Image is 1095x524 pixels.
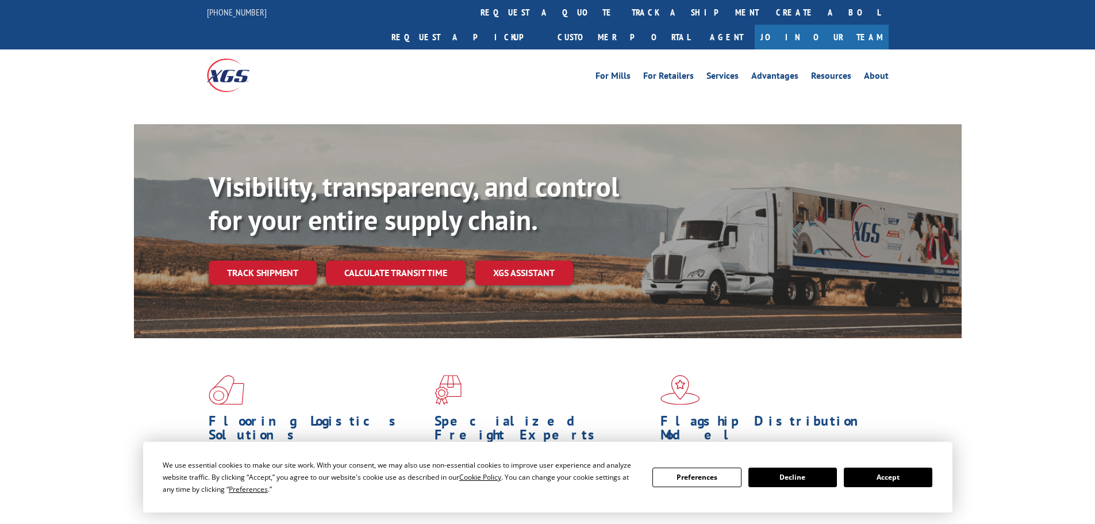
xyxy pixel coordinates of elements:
[755,25,889,49] a: Join Our Team
[549,25,698,49] a: Customer Portal
[143,442,952,512] div: Cookie Consent Prompt
[844,468,932,487] button: Accept
[643,71,694,84] a: For Retailers
[435,414,652,447] h1: Specialized Freight Experts
[751,71,798,84] a: Advantages
[595,71,631,84] a: For Mills
[209,375,244,405] img: xgs-icon-total-supply-chain-intelligence-red
[229,484,268,494] span: Preferences
[864,71,889,84] a: About
[652,468,741,487] button: Preferences
[660,414,878,447] h1: Flagship Distribution Model
[435,375,462,405] img: xgs-icon-focused-on-flooring-red
[660,375,700,405] img: xgs-icon-flagship-distribution-model-red
[209,169,619,238] b: Visibility, transparency, and control for your entire supply chain.
[706,71,739,84] a: Services
[459,472,501,482] span: Cookie Policy
[698,25,755,49] a: Agent
[748,468,837,487] button: Decline
[207,6,267,18] a: [PHONE_NUMBER]
[209,414,426,447] h1: Flooring Logistics Solutions
[209,261,317,285] a: Track shipment
[475,261,573,285] a: XGS ASSISTANT
[326,261,466,285] a: Calculate transit time
[811,71,851,84] a: Resources
[163,459,639,495] div: We use essential cookies to make our site work. With your consent, we may also use non-essential ...
[383,25,549,49] a: Request a pickup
